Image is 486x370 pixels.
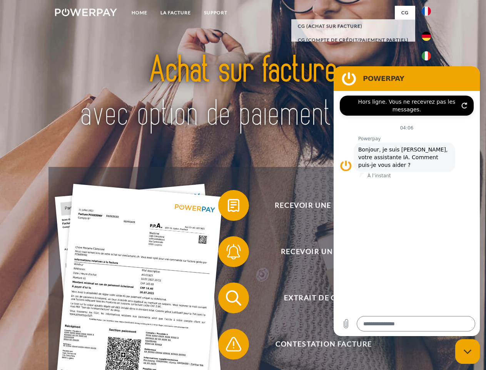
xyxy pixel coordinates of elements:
button: Recevoir un rappel? [218,236,418,267]
img: de [422,32,431,41]
a: CG [395,6,415,20]
button: Recevoir une facture ? [218,190,418,221]
button: Extrait de compte [218,283,418,313]
button: Contestation Facture [218,329,418,360]
iframe: Bouton de lancement de la fenêtre de messagerie, conversation en cours [455,339,480,364]
a: Home [125,6,154,20]
img: title-powerpay_fr.svg [73,37,413,148]
span: Recevoir une facture ? [229,190,418,221]
span: Contestation Facture [229,329,418,360]
a: Support [197,6,234,20]
img: fr [422,7,431,16]
img: qb_warning.svg [224,335,243,354]
img: qb_bill.svg [224,196,243,215]
a: CG (Compte de crédit/paiement partiel) [291,33,415,47]
img: qb_search.svg [224,288,243,308]
iframe: Fenêtre de messagerie [334,66,480,336]
span: Recevoir un rappel? [229,236,418,267]
span: Extrait de compte [229,283,418,313]
a: LA FACTURE [154,6,197,20]
img: qb_bell.svg [224,242,243,261]
a: CG (achat sur facture) [291,19,415,33]
img: logo-powerpay-white.svg [55,8,117,16]
img: it [422,51,431,61]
